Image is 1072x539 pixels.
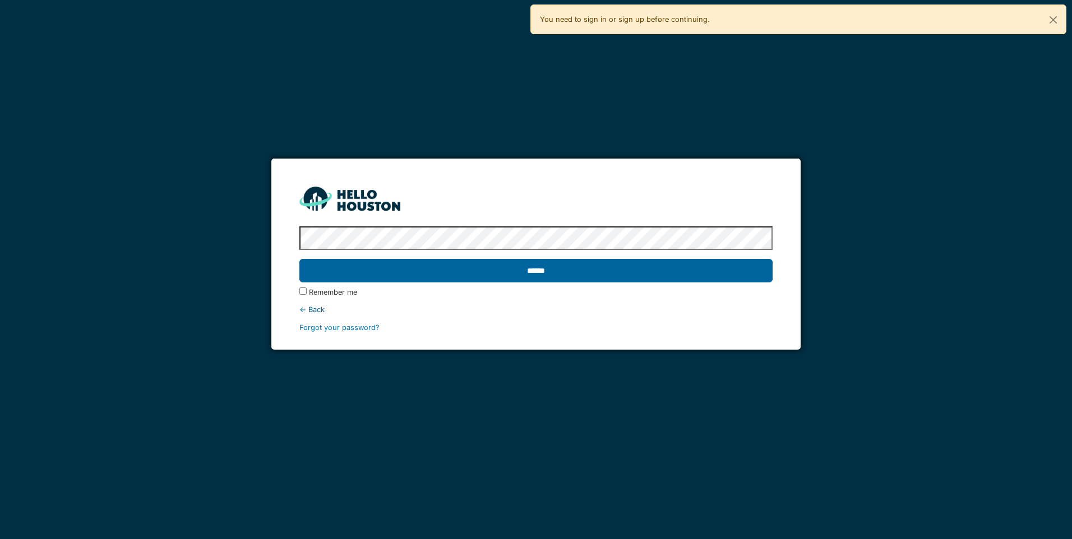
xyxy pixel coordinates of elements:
img: HH_line-BYnF2_Hg.png [299,187,400,211]
button: Close [1041,5,1066,35]
label: Remember me [309,287,357,298]
div: ← Back [299,304,772,315]
div: You need to sign in or sign up before continuing. [530,4,1066,34]
a: Forgot your password? [299,323,380,332]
